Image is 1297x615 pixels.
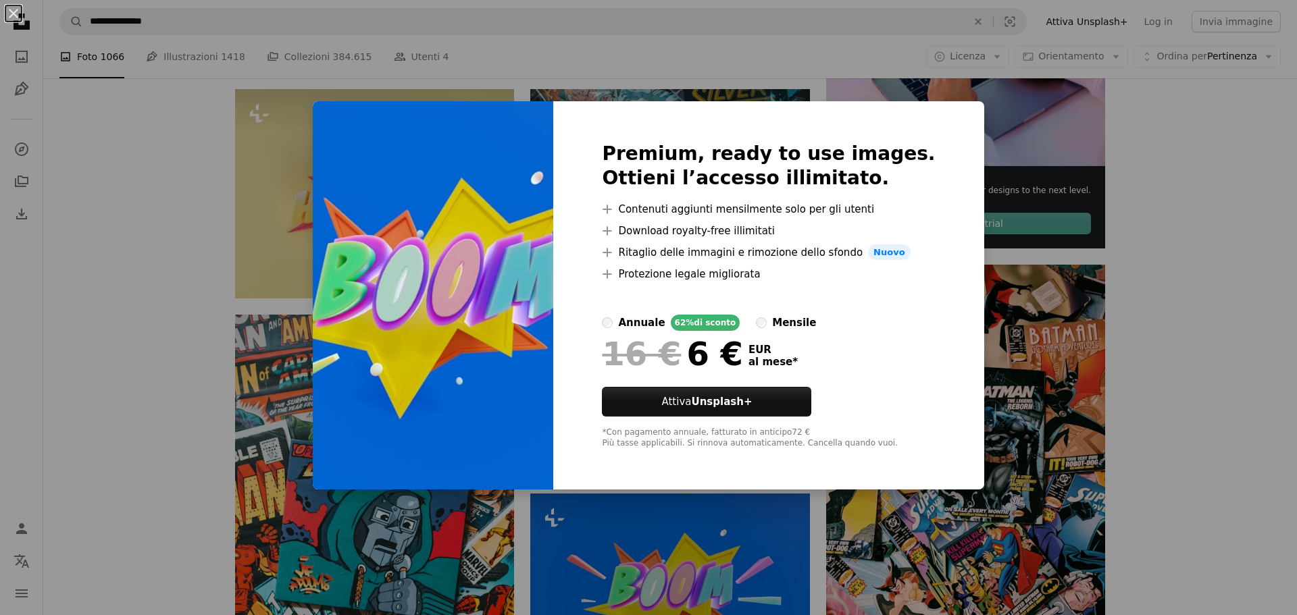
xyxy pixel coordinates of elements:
[602,142,935,190] h2: Premium, ready to use images. Ottieni l’accesso illimitato.
[313,101,553,490] img: premium_photo-1686820608699-df6968b6f7d9
[618,315,665,331] div: annuale
[748,356,798,368] span: al mese *
[748,344,798,356] span: EUR
[602,427,935,449] div: *Con pagamento annuale, fatturato in anticipo 72 € Più tasse applicabili. Si rinnova automaticame...
[602,336,742,371] div: 6 €
[602,336,681,371] span: 16 €
[756,317,767,328] input: mensile
[602,223,935,239] li: Download royalty-free illimitati
[671,315,740,331] div: 62% di sconto
[772,315,816,331] div: mensile
[602,317,613,328] input: annuale62%di sconto
[691,396,752,408] strong: Unsplash+
[602,244,935,261] li: Ritaglio delle immagini e rimozione dello sfondo
[868,244,910,261] span: Nuovo
[602,387,811,417] button: AttivaUnsplash+
[602,201,935,217] li: Contenuti aggiunti mensilmente solo per gli utenti
[602,266,935,282] li: Protezione legale migliorata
